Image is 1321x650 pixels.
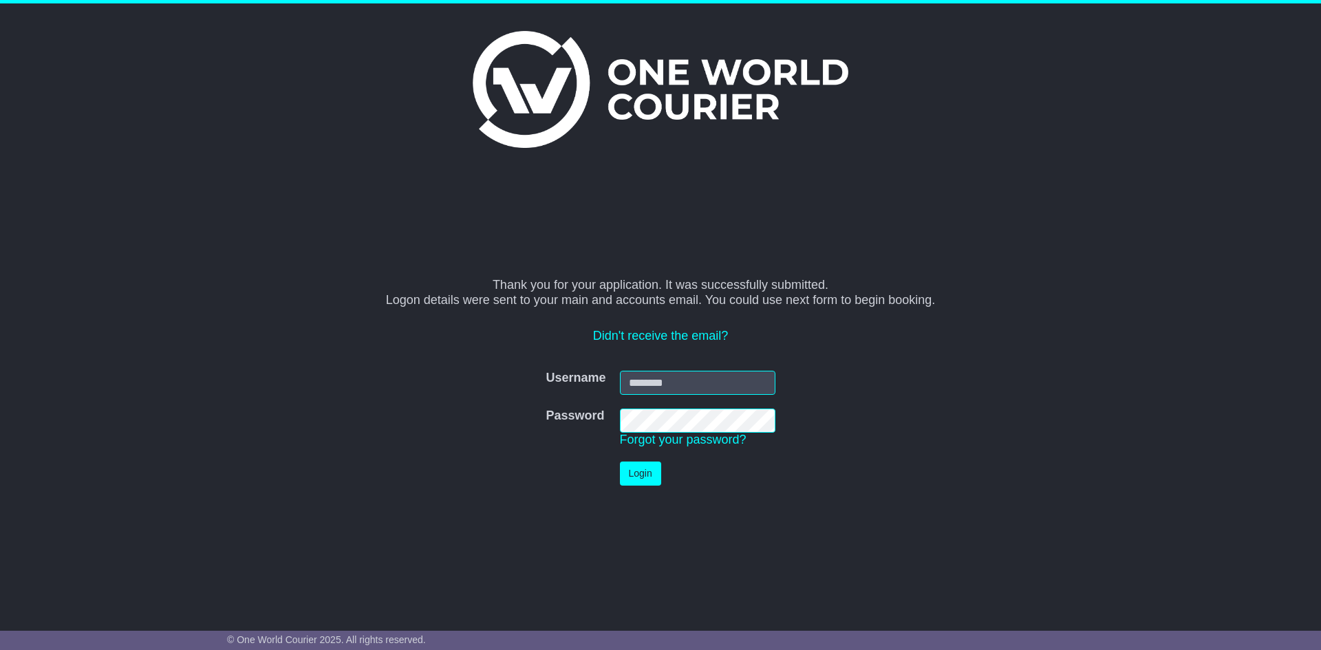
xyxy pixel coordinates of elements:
[473,31,848,148] img: One World
[620,462,661,486] button: Login
[227,634,426,645] span: © One World Courier 2025. All rights reserved.
[620,433,747,446] a: Forgot your password?
[546,409,604,424] label: Password
[593,329,729,343] a: Didn't receive the email?
[546,371,605,386] label: Username
[386,278,936,307] span: Thank you for your application. It was successfully submitted. Logon details were sent to your ma...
